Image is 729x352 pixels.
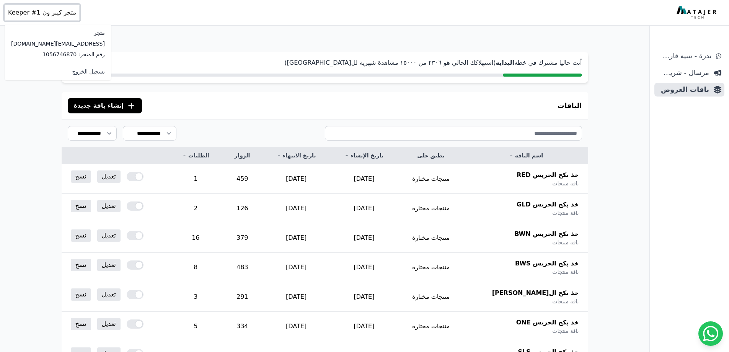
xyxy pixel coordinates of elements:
[398,312,464,341] td: منتجات مختارة
[222,223,262,253] td: 379
[517,170,579,180] span: خذ بكج الحريس RED
[97,229,121,242] a: تعديل
[398,223,464,253] td: منتجات مختارة
[398,164,464,194] td: منتجات مختارة
[514,229,579,239] span: خذ بكج الحريس BWN
[5,65,111,79] a: تسجيل الخروج
[71,318,91,330] a: نسخ
[222,312,262,341] td: 334
[330,164,398,194] td: [DATE]
[97,288,121,301] a: تعديل
[222,253,262,282] td: 483
[271,152,321,159] a: تاريخ الانتهاء
[262,312,330,341] td: [DATE]
[169,312,222,341] td: 5
[516,318,579,327] span: خذ بكج الحريس ONE
[657,51,711,61] span: ندرة - تنبية قارب علي النفاذ
[169,164,222,194] td: 1
[330,194,398,223] td: [DATE]
[558,100,582,111] h3: الباقات
[71,229,91,242] a: نسخ
[517,200,579,209] span: خذ بكج الحريس GLD
[398,253,464,282] td: منتجات مختارة
[330,223,398,253] td: [DATE]
[262,282,330,312] td: [DATE]
[71,259,91,271] a: نسخ
[330,282,398,312] td: [DATE]
[97,170,121,183] a: تعديل
[330,312,398,341] td: [DATE]
[71,288,91,301] a: نسخ
[8,8,76,17] span: متجر كيبر ون Keeper #1
[169,282,222,312] td: 3
[262,253,330,282] td: [DATE]
[71,170,91,183] a: نسخ
[11,51,105,58] p: رقم المتجر: 1056746870
[68,58,582,67] p: أنت حاليا مشترك في خطة (استهلاكك الحالي هو ٢۳۰٦ من ١٥۰۰۰ مشاهدة شهرية لل[GEOGRAPHIC_DATA])
[339,152,389,159] a: تاريخ الإنشاء
[552,298,579,305] span: باقة منتجات
[515,259,579,268] span: خذ بكج الحريس BWS
[398,147,464,164] th: تطبق على
[552,209,579,217] span: باقة منتجات
[552,239,579,246] span: باقة منتجات
[398,282,464,312] td: منتجات مختارة
[11,40,105,47] p: [EMAIL_ADDRESS][DOMAIN_NAME]
[330,253,398,282] td: [DATE]
[222,147,262,164] th: الزوار
[657,67,709,78] span: مرسال - شريط دعاية
[398,194,464,223] td: منتجات مختارة
[473,152,579,159] a: اسم الباقة
[222,282,262,312] td: 291
[262,223,330,253] td: [DATE]
[68,98,142,113] button: إنشاء باقة جديدة
[552,327,579,335] span: باقة منتجات
[178,152,213,159] a: الطلبات
[97,318,121,330] a: تعديل
[222,164,262,194] td: 459
[677,6,718,20] img: MatajerTech Logo
[552,268,579,276] span: باقة منتجات
[262,194,330,223] td: [DATE]
[496,59,514,66] strong: البداية
[492,288,579,298] span: خذ بكج ال[PERSON_NAME]
[169,194,222,223] td: 2
[97,200,121,212] a: تعديل
[169,223,222,253] td: 16
[657,84,709,95] span: باقات العروض
[222,194,262,223] td: 126
[71,200,91,212] a: نسخ
[552,180,579,187] span: باقة منتجات
[74,101,124,110] span: إنشاء باقة جديدة
[169,253,222,282] td: 8
[262,164,330,194] td: [DATE]
[5,5,80,21] button: متجر كيبر ون Keeper #1
[11,29,105,37] p: متجر
[97,259,121,271] a: تعديل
